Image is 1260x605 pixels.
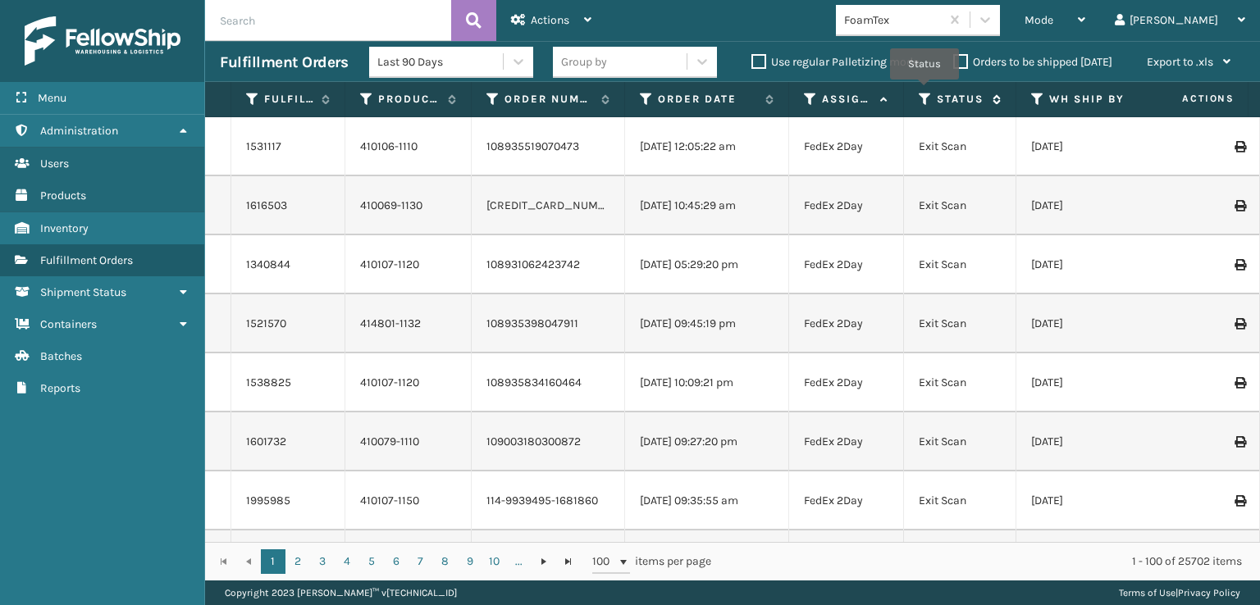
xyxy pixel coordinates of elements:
[556,549,581,574] a: Go to the last page
[1235,436,1244,448] i: Print Label
[246,316,286,332] a: 1521570
[360,198,422,212] a: 410069-1130
[904,353,1016,412] td: Exit Scan
[625,235,789,294] td: [DATE] 05:29:20 pm
[1016,412,1180,471] td: [DATE]
[1016,294,1180,353] td: [DATE]
[734,553,1242,570] div: 1 - 100 of 25702 items
[904,412,1016,471] td: Exit Scan
[310,549,335,574] a: 3
[1049,92,1148,107] label: WH Ship By Date
[625,353,789,412] td: [DATE] 10:09:21 pm
[40,285,126,299] span: Shipment Status
[751,55,919,69] label: Use regular Palletizing mode
[625,530,789,589] td: [DATE] 09:53:18 am
[532,549,556,574] a: Go to the next page
[360,257,419,271] a: 410107-1120
[1025,13,1053,27] span: Mode
[40,317,97,331] span: Containers
[625,294,789,353] td: [DATE] 09:45:19 pm
[789,117,904,176] td: FedEx 2Day
[1130,85,1244,112] span: Actions
[40,189,86,202] span: Products
[472,117,625,176] td: 108935519070473
[1235,318,1244,330] i: Print Label
[1235,495,1244,507] i: Print Label
[937,92,984,107] label: Status
[38,91,66,105] span: Menu
[1235,141,1244,152] i: Print Label
[360,139,418,153] a: 410106-1110
[246,198,287,214] a: 1616503
[789,235,904,294] td: FedEx 2Day
[377,53,504,71] div: Last 90 Days
[378,92,440,107] label: Product SKU
[359,549,384,574] a: 5
[472,235,625,294] td: 108931062423742
[1178,587,1240,598] a: Privacy Policy
[40,221,89,235] span: Inventory
[261,549,285,574] a: 1
[658,92,757,107] label: Order Date
[285,549,310,574] a: 2
[433,549,458,574] a: 8
[472,471,625,530] td: 114-9939495-1681860
[789,471,904,530] td: FedEx 2Day
[1016,530,1180,589] td: [DATE]
[904,530,1016,589] td: Exit Scan
[360,316,421,330] a: 414801-1132
[1235,259,1244,271] i: Print Label
[592,549,712,574] span: items per page
[561,53,607,71] div: Group by
[246,493,290,509] a: 1995985
[504,92,593,107] label: Order Number
[246,257,290,273] a: 1340844
[537,555,550,568] span: Go to the next page
[384,549,409,574] a: 6
[472,412,625,471] td: 109003180300872
[472,294,625,353] td: 108935398047911
[25,16,180,66] img: logo
[360,494,419,507] a: 410107-1150
[246,139,281,155] a: 1531117
[904,117,1016,176] td: Exit Scan
[40,349,82,363] span: Batches
[1016,235,1180,294] td: [DATE]
[1235,377,1244,389] i: Print Label
[246,434,286,450] a: 1601732
[1016,117,1180,176] td: [DATE]
[409,549,433,574] a: 7
[1016,471,1180,530] td: [DATE]
[335,549,359,574] a: 4
[225,580,457,605] p: Copyright 2023 [PERSON_NAME]™ v [TECHNICAL_ID]
[40,124,118,138] span: Administration
[789,176,904,235] td: FedEx 2Day
[789,294,904,353] td: FedEx 2Day
[625,471,789,530] td: [DATE] 09:35:55 am
[1235,200,1244,212] i: Print Label
[822,92,872,107] label: Assigned Carrier Service
[1119,580,1240,605] div: |
[789,530,904,589] td: FedEx 2Day
[562,555,575,568] span: Go to the last page
[904,176,1016,235] td: Exit Scan
[40,381,80,395] span: Reports
[264,92,313,107] label: Fulfillment Order Id
[592,553,617,570] span: 100
[844,11,942,29] div: FoamTex
[472,176,625,235] td: [CREDIT_CARD_NUMBER]
[904,294,1016,353] td: Exit Scan
[458,549,482,574] a: 9
[904,471,1016,530] td: Exit Scan
[360,434,419,448] a: 410079-1110
[40,253,133,267] span: Fulfillment Orders
[904,235,1016,294] td: Exit Scan
[220,52,348,72] h3: Fulfillment Orders
[482,549,507,574] a: 10
[789,412,904,471] td: FedEx 2Day
[625,176,789,235] td: [DATE] 10:45:29 am
[953,55,1112,69] label: Orders to be shipped [DATE]
[40,157,69,171] span: Users
[1016,353,1180,412] td: [DATE]
[472,353,625,412] td: 108935834160464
